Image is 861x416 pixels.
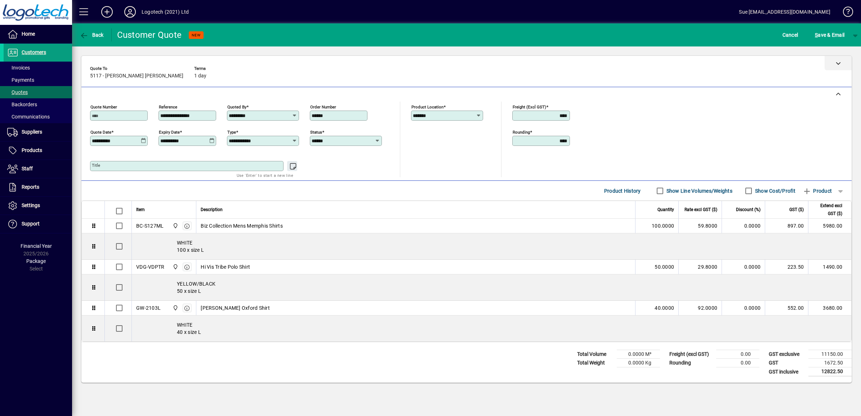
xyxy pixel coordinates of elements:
span: Back [80,32,104,38]
td: Rounding [666,359,716,367]
td: 5980.00 [808,219,851,233]
span: 5117 - [PERSON_NAME] [PERSON_NAME] [90,73,183,79]
mat-label: Expiry date [159,130,180,135]
button: Cancel [781,28,800,41]
span: Central [171,263,179,271]
a: Knowledge Base [838,1,852,25]
div: Sue [EMAIL_ADDRESS][DOMAIN_NAME] [739,6,830,18]
td: 0.0000 M³ [617,350,660,359]
button: Product History [601,184,644,197]
div: GW-2103L [136,304,161,312]
mat-label: Product location [411,104,443,109]
button: Profile [119,5,142,18]
button: Back [78,28,106,41]
span: [PERSON_NAME] Oxford Shirt [201,304,270,312]
button: Product [799,184,835,197]
span: Invoices [7,65,30,71]
span: Customers [22,49,46,55]
td: 11150.00 [808,350,852,359]
a: Communications [4,111,72,123]
span: Central [171,304,179,312]
a: Quotes [4,86,72,98]
div: 59.8000 [683,222,717,229]
div: YELLOW/BLACK 50 x size L [132,274,851,300]
span: Discount (%) [736,206,760,214]
td: GST exclusive [765,350,808,359]
span: Central [171,222,179,230]
span: Communications [7,114,50,120]
a: Products [4,142,72,160]
a: Payments [4,74,72,86]
span: Cancel [782,29,798,41]
td: 1672.50 [808,359,852,367]
a: Suppliers [4,123,72,141]
mat-label: Quoted by [227,104,246,109]
span: Quantity [657,206,674,214]
td: Total Weight [574,359,617,367]
td: Freight (excl GST) [666,350,716,359]
div: WHITE 100 x size L [132,233,851,259]
div: 29.8000 [683,263,717,270]
span: Description [201,206,223,214]
span: 50.0000 [655,263,674,270]
div: Customer Quote [117,29,182,41]
div: 92.0000 [683,304,717,312]
span: Products [22,147,42,153]
mat-label: Type [227,130,236,135]
button: Save & Email [811,28,848,41]
mat-label: Freight (excl GST) [513,104,546,109]
span: Product History [604,185,641,197]
mat-label: Rounding [513,130,530,135]
mat-label: Title [92,163,100,168]
span: Item [136,206,145,214]
a: Home [4,25,72,43]
span: Hi Vis Tribe Polo Shirt [201,263,250,270]
span: Settings [22,202,40,208]
span: Backorders [7,102,37,107]
app-page-header-button: Back [72,28,112,41]
span: GST ($) [789,206,804,214]
span: Product [803,185,832,197]
td: 552.00 [765,301,808,316]
span: NEW [192,33,201,37]
span: S [815,32,818,38]
span: Rate excl GST ($) [684,206,717,214]
div: BC-S127ML [136,222,164,229]
span: Home [22,31,35,37]
a: Settings [4,197,72,215]
a: Reports [4,178,72,196]
a: Staff [4,160,72,178]
td: GST inclusive [765,367,808,376]
span: Payments [7,77,34,83]
a: Invoices [4,62,72,74]
span: Support [22,221,40,227]
mat-label: Quote date [90,130,111,135]
td: 223.50 [765,260,808,274]
td: 3680.00 [808,301,851,316]
td: 0.0000 [722,219,765,233]
mat-label: Order number [310,104,336,109]
td: 12822.50 [808,367,852,376]
td: GST [765,359,808,367]
td: 0.00 [716,359,759,367]
td: 0.0000 [722,301,765,316]
span: Financial Year [21,243,52,249]
span: 100.0000 [652,222,674,229]
td: 897.00 [765,219,808,233]
span: Staff [22,166,33,171]
span: Suppliers [22,129,42,135]
span: Package [26,258,46,264]
mat-label: Reference [159,104,177,109]
span: 40.0000 [655,304,674,312]
label: Show Cost/Profit [754,187,795,194]
td: 0.0000 Kg [617,359,660,367]
span: Reports [22,184,39,190]
a: Support [4,215,72,233]
td: 0.0000 [722,260,765,274]
div: WHITE 40 x size L [132,316,851,341]
td: Total Volume [574,350,617,359]
div: Logotech (2021) Ltd [142,6,189,18]
td: 0.00 [716,350,759,359]
span: 1 day [194,73,206,79]
span: Extend excl GST ($) [813,202,842,218]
